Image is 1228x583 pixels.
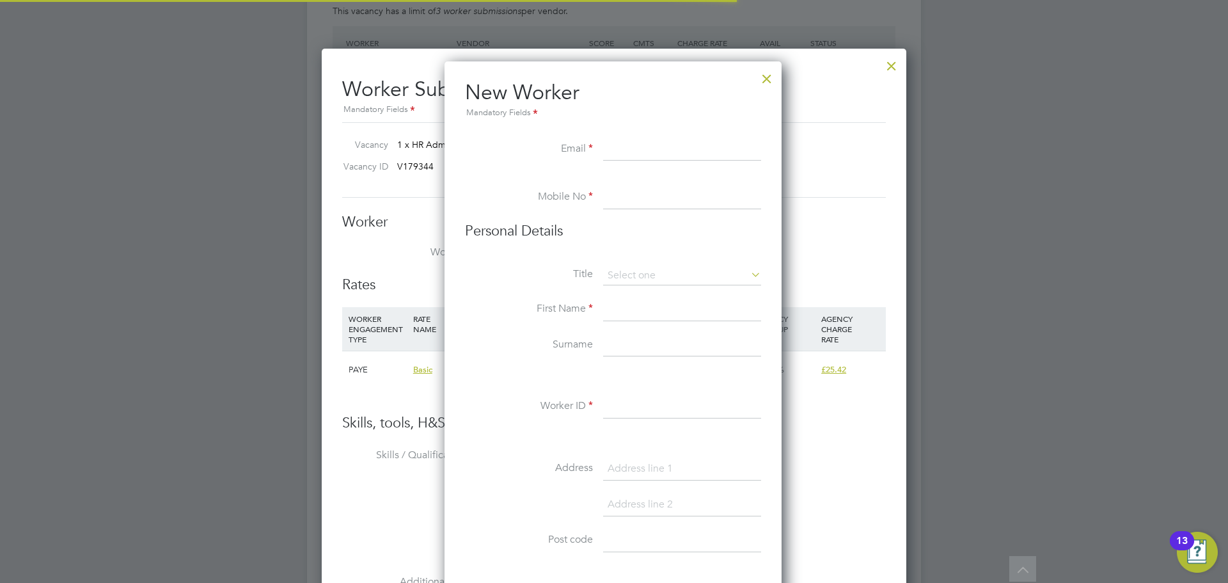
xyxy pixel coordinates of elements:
[753,307,818,340] div: AGENCY MARKUP
[818,307,883,351] div: AGENCY CHARGE RATE
[342,414,886,433] h3: Skills, tools, H&S
[413,364,432,375] span: Basic
[465,338,593,351] label: Surname
[821,364,846,375] span: £25.42
[345,351,410,388] div: PAYE
[342,213,886,232] h3: Worker
[1176,541,1188,557] div: 13
[410,307,496,340] div: RATE NAME
[603,266,761,285] input: Select one
[465,190,593,204] label: Mobile No
[342,246,470,259] label: Worker
[345,307,410,351] div: WORKER ENGAGEMENT TYPE
[342,512,470,525] label: Tools
[342,103,886,117] div: Mandatory Fields
[397,139,510,150] span: 1 x HR Administrator (Inner)
[465,106,761,120] div: Mandatory Fields
[465,533,593,547] label: Post code
[465,461,593,475] label: Address
[1177,532,1218,573] button: Open Resource Center, 13 new notifications
[603,493,761,516] input: Address line 2
[465,302,593,315] label: First Name
[337,161,388,172] label: Vacancy ID
[397,161,434,172] span: V179344
[465,399,593,413] label: Worker ID
[342,67,886,117] h2: Worker Submission
[465,79,761,120] h2: New Worker
[342,276,886,294] h3: Rates
[603,458,761,481] input: Address line 1
[342,449,470,462] label: Skills / Qualifications
[465,268,593,281] label: Title
[465,222,761,241] h3: Personal Details
[465,142,593,156] label: Email
[337,139,388,150] label: Vacancy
